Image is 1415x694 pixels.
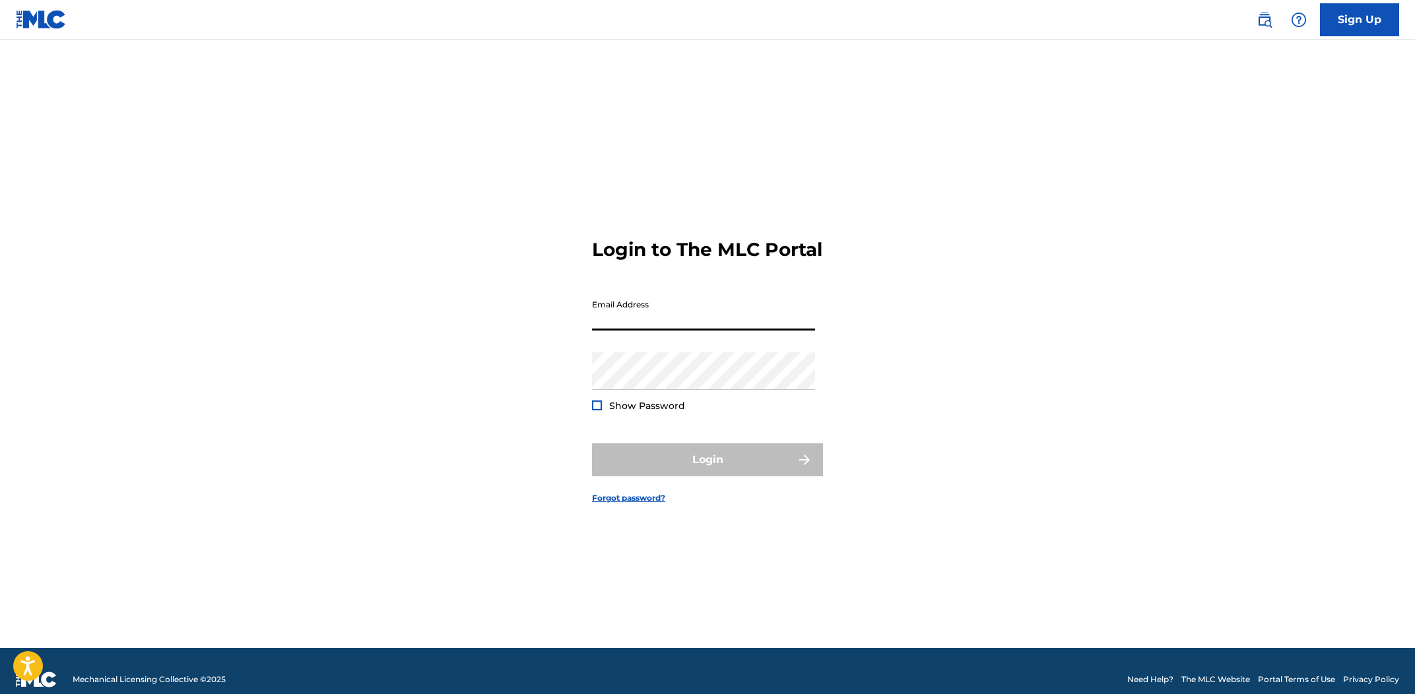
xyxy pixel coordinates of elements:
[1291,12,1307,28] img: help
[609,400,685,412] span: Show Password
[16,10,67,29] img: MLC Logo
[1320,3,1399,36] a: Sign Up
[16,672,57,687] img: logo
[1127,674,1173,685] a: Need Help?
[1286,7,1312,33] div: Help
[592,238,822,261] h3: Login to The MLC Portal
[73,674,226,685] span: Mechanical Licensing Collective © 2025
[1181,674,1250,685] a: The MLC Website
[1257,12,1272,28] img: search
[1251,7,1278,33] a: Public Search
[1258,674,1335,685] a: Portal Terms of Use
[1343,674,1399,685] a: Privacy Policy
[592,492,665,504] a: Forgot password?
